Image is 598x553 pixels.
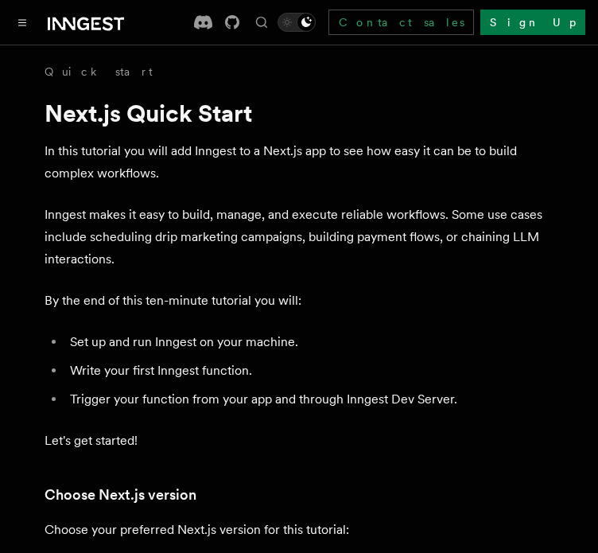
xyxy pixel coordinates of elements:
[45,290,553,312] p: By the end of this ten-minute tutorial you will:
[45,430,553,452] p: Let's get started!
[65,360,553,382] li: Write your first Inngest function.
[45,140,553,185] p: In this tutorial you will add Inngest to a Next.js app to see how easy it can be to build complex...
[45,204,553,271] p: Inngest makes it easy to build, manage, and execute reliable workflows. Some use cases include sc...
[45,519,553,541] p: Choose your preferred Next.js version for this tutorial:
[65,388,553,411] li: Trigger your function from your app and through Inngest Dev Server.
[45,64,153,80] a: Quick start
[65,331,553,353] li: Set up and run Inngest on your machine.
[480,10,585,35] a: Sign Up
[13,13,32,32] button: Toggle navigation
[45,99,553,127] h1: Next.js Quick Start
[45,484,196,506] a: Choose Next.js version
[328,10,474,35] a: Contact sales
[278,13,316,32] button: Toggle dark mode
[252,13,271,32] button: Find something...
